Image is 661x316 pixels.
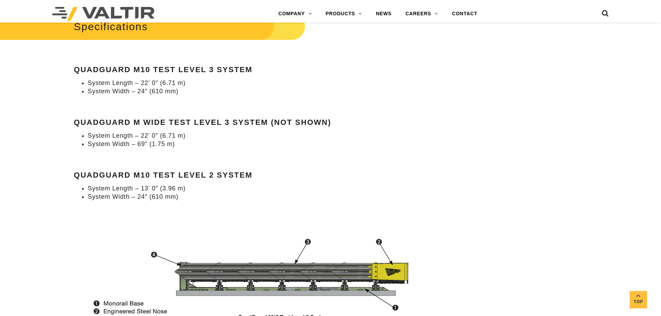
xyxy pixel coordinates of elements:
[319,7,369,21] a: PRODUCTS
[88,132,422,140] li: System Length – 22’ 0″ (6.71 m)
[88,140,422,148] li: System Width – 69″ (1.75 m)
[445,7,484,21] a: CONTACT
[88,87,422,95] li: System Width – 24″ (610 mm)
[630,291,647,308] a: Top
[74,118,331,127] strong: QuadGuard M Wide Test Level 3 System (not shown)
[271,7,319,21] a: COMPANY
[369,7,398,21] a: NEWS
[74,171,253,179] strong: QuadGuard M10 Test Level 2 System
[398,7,445,21] a: CAREERS
[88,79,422,87] li: System Length – 22’ 0″ (6.71 m)
[88,193,422,201] li: System Width – 24″ (610 mm)
[52,7,155,21] img: Valtir
[74,65,253,74] strong: QuadGuard M10 Test Level 3 System
[630,298,647,306] span: Top
[88,185,422,193] li: System Length – 13’ 0″ (3.96 m)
